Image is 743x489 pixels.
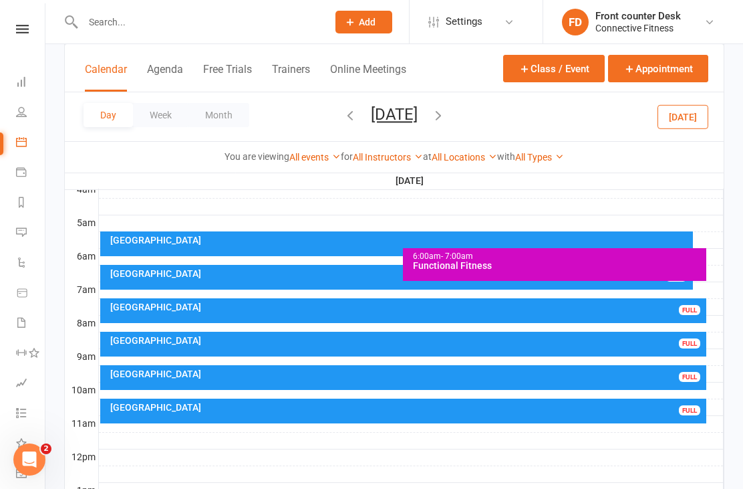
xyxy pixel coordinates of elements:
[147,63,183,92] button: Agenda
[16,189,46,219] a: Reports
[65,349,98,365] th: 9am
[679,372,700,382] div: FULL
[608,55,708,82] button: Appointment
[272,63,310,92] button: Trainers
[79,13,318,31] input: Search...
[203,63,252,92] button: Free Trials
[412,252,704,261] div: 6:00am
[353,152,423,163] a: All Instructors
[432,152,497,163] a: All Locations
[595,10,681,22] div: Front counter Desk
[133,103,188,127] button: Week
[110,369,704,379] div: [GEOGRAPHIC_DATA]
[16,429,46,460] a: What's New
[225,151,289,162] strong: You are viewing
[65,415,98,432] th: 11am
[188,103,249,127] button: Month
[679,405,700,415] div: FULL
[515,152,564,163] a: All Types
[497,151,515,162] strong: with
[16,279,46,309] a: Product Sales
[65,282,98,298] th: 7am
[85,63,127,92] button: Calendar
[289,152,341,163] a: All events
[679,338,700,349] div: FULL
[446,7,482,37] span: Settings
[65,315,98,332] th: 8am
[65,181,98,198] th: 4am
[441,252,473,261] span: - 7:00am
[110,235,691,245] div: [GEOGRAPHIC_DATA]
[595,22,681,34] div: Connective Fitness
[371,105,418,124] button: [DATE]
[110,403,704,412] div: [GEOGRAPHIC_DATA]
[359,17,376,27] span: Add
[98,173,724,189] th: [DATE]
[16,128,46,159] a: Calendar
[65,215,98,231] th: 5am
[16,159,46,189] a: Payments
[65,449,98,466] th: 12pm
[41,444,51,454] span: 2
[65,248,98,265] th: 6am
[657,104,708,128] button: [DATE]
[679,305,700,315] div: FULL
[110,302,704,312] div: [GEOGRAPHIC_DATA]
[562,9,589,35] div: FD
[423,151,432,162] strong: at
[330,63,406,92] button: Online Meetings
[13,444,45,476] iframe: Intercom live chat
[16,369,46,399] a: Assessments
[16,68,46,98] a: Dashboard
[503,55,605,82] button: Class / Event
[84,103,133,127] button: Day
[65,382,98,399] th: 10am
[110,269,691,278] div: [GEOGRAPHIC_DATA]
[16,98,46,128] a: People
[110,336,704,345] div: [GEOGRAPHIC_DATA]
[412,261,704,270] div: Functional Fitness
[341,151,353,162] strong: for
[335,11,392,33] button: Add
